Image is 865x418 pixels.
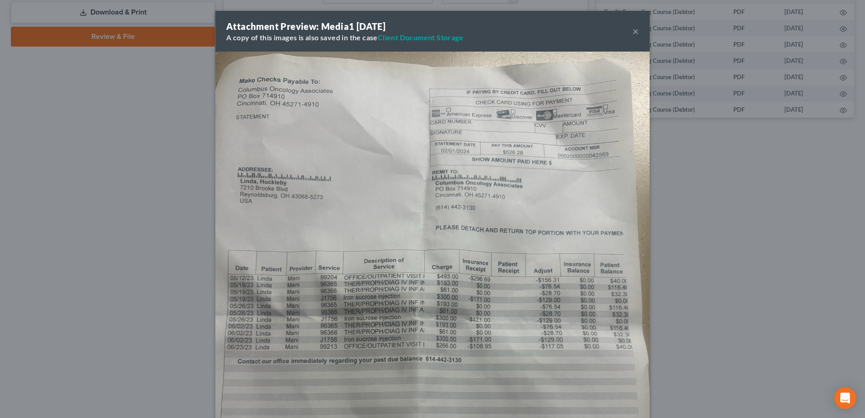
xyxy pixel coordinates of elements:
[834,387,856,409] div: Open Intercom Messenger
[632,26,639,37] button: ×
[226,33,463,43] div: A copy of this images is also saved in the case
[226,21,385,32] strong: Attachment Preview: Media1 [DATE]
[378,33,463,42] a: Client Document Storage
